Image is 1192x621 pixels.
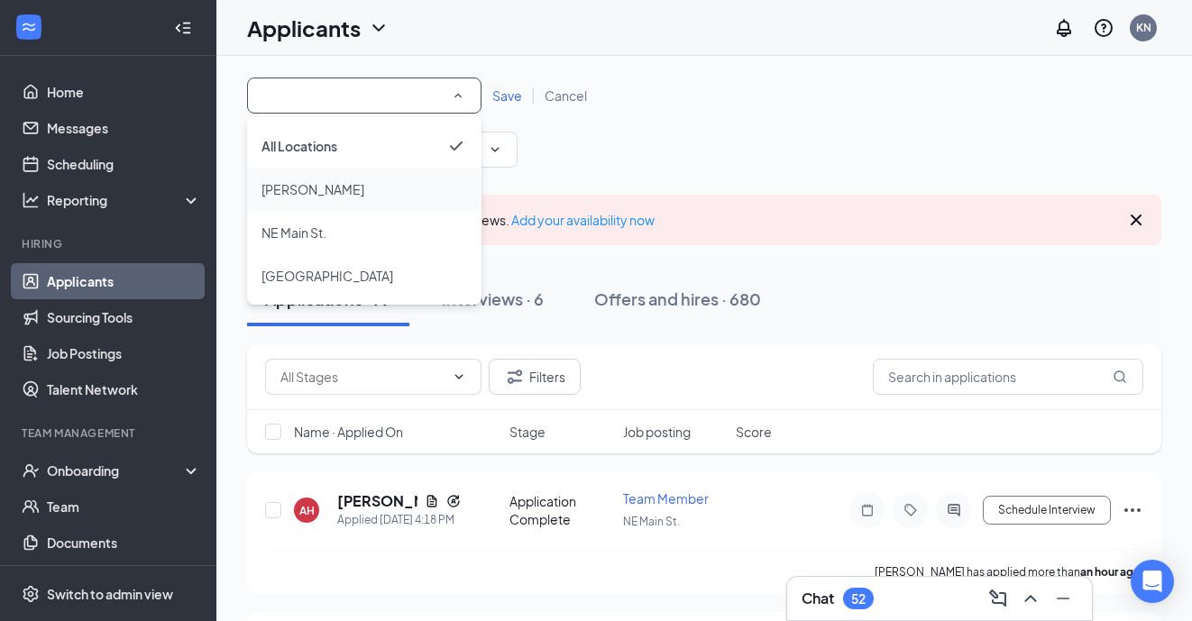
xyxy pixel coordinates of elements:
svg: Collapse [174,19,192,37]
h1: Applicants [247,13,361,43]
span: Team Member [623,490,709,507]
span: Stage [509,423,546,441]
svg: ChevronDown [368,17,390,39]
h5: [PERSON_NAME] [337,491,417,511]
span: NE Main St. [261,224,326,241]
svg: ChevronDown [488,142,502,157]
li: NE Main St. [247,211,481,254]
button: ComposeMessage [984,584,1013,613]
a: Add your availability now [511,212,655,228]
svg: Reapply [446,494,461,508]
svg: Tag [900,503,922,517]
svg: Settings [22,585,40,603]
a: SurveysCrown [47,561,201,597]
svg: Ellipses [1122,499,1143,521]
span: Mauldin [261,181,364,197]
a: Team [47,489,201,525]
svg: Cross [1125,209,1147,231]
span: Score [736,423,772,441]
a: Talent Network [47,371,201,407]
a: Scheduling [47,146,201,182]
svg: ComposeMessage [987,588,1009,609]
svg: Minimize [1052,588,1074,609]
div: Reporting [47,191,202,209]
a: Messages [47,110,201,146]
div: KN [1136,20,1151,35]
span: Name · Applied On [294,423,403,441]
svg: UserCheck [22,461,40,479]
span: Simpsonville [261,268,393,284]
svg: Document [425,494,439,508]
button: Schedule Interview [983,496,1111,525]
a: Sourcing Tools [47,299,201,335]
button: Minimize [1049,584,1077,613]
svg: ActiveChat [943,503,965,517]
div: AH [299,503,315,518]
svg: SmallChevronUp [450,87,466,104]
button: ChevronUp [1016,584,1045,613]
div: 52 [851,591,866,607]
svg: ChevronUp [1020,588,1041,609]
div: Hiring [22,236,197,251]
span: Save [492,87,522,104]
span: All Locations [261,138,337,154]
a: Applicants [47,263,201,299]
a: Job Postings [47,335,201,371]
svg: MagnifyingGlass [1113,370,1127,384]
div: Open Intercom Messenger [1131,560,1174,603]
div: Applied [DATE] 4:18 PM [337,511,461,529]
a: Documents [47,525,201,561]
span: Job posting [623,423,691,441]
svg: Checkmark [445,135,467,157]
div: Team Management [22,425,197,441]
svg: QuestionInfo [1093,17,1114,39]
span: Cancel [545,87,587,104]
h3: Chat [802,589,834,608]
div: Onboarding [47,461,186,479]
b: an hour ago [1080,565,1141,579]
div: Switch to admin view [47,585,173,603]
div: Application Complete [509,492,612,528]
svg: Note [857,503,878,517]
li: All Locations [247,124,481,168]
button: Filter Filters [489,359,581,395]
svg: Filter [504,366,526,388]
li: Simpsonville [247,254,481,297]
div: Offers and hires · 680 [594,288,761,310]
svg: Notifications [1053,17,1075,39]
input: Search in applications [873,359,1143,395]
svg: WorkstreamLogo [20,18,38,36]
li: Mauldin [247,168,481,211]
input: All Stages [280,367,445,387]
a: Home [47,74,201,110]
p: [PERSON_NAME] has applied more than . [875,564,1143,580]
svg: Analysis [22,191,40,209]
div: Interviews · 6 [442,288,544,310]
svg: ChevronDown [452,370,466,384]
span: NE Main St. [623,515,680,528]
